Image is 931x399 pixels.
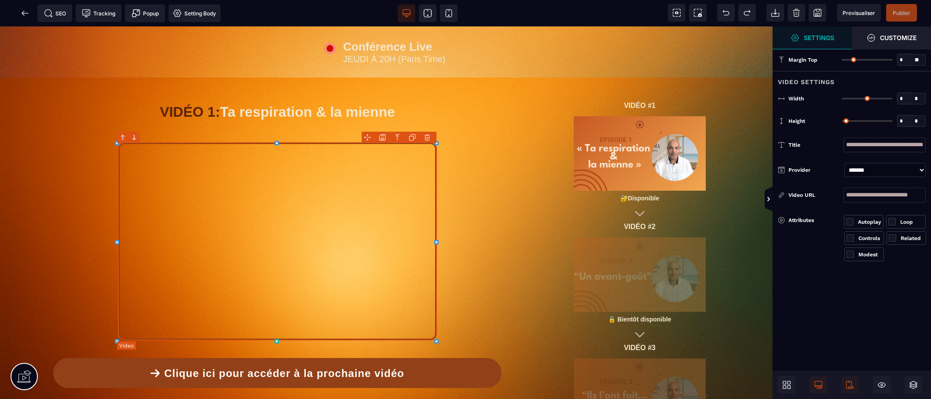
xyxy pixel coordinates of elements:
span: Tracking [82,9,115,18]
img: f2b694ee6385b71dbb6877f16f0508b2_5.png [574,90,706,164]
span: Hide/Show Block [873,376,891,394]
img: fe5bfe7dea453f3a554685bb00f5dbe9_icons8-fl%C3%A8che-d%C3%A9velopper-100.png [634,303,645,314]
img: 1445af10ffc226fb94c292b9fe366f24_6794bd784ecbe_Red_circle.gif [321,13,339,31]
span: Settings [773,26,852,49]
span: Popup [132,9,159,18]
span: Height [788,118,805,125]
button: Clique ici pour accéder à la prochaine vidéo [53,332,502,362]
div: Attributes [778,215,844,225]
div: Provider [788,166,841,174]
span: View components [668,4,685,22]
text: VIDÉO #1 [535,73,744,85]
img: fe5bfe7dea453f3a554685bb00f5dbe9_icons8-fl%C3%A8che-d%C3%A9velopper-100.png [634,182,645,192]
span: Open Blocks [778,376,795,394]
span: Desktop Only [810,376,827,394]
div: Modest [858,250,882,259]
div: Related [901,234,924,243]
span: Margin Top [788,56,817,63]
h1: Ta respiration & la mienne [28,73,527,98]
div: Title [788,140,843,149]
span: Setting Body [173,9,216,18]
div: Video Settings [773,71,931,87]
div: JEUDI À 20H (Paris Time) [343,30,505,36]
div: Conférence Live [343,18,505,23]
span: Mobile Only [841,376,859,394]
div: Controls [858,234,882,243]
span: Open Style Manager [852,26,931,49]
img: bc69879d123b21995cceeaaff8057a37_6.png [574,211,706,285]
span: Screenshot [689,4,707,22]
span: Open Layers [905,376,922,394]
text: 🔐Disponible [535,166,744,177]
text: VIDÉO #2 [535,194,744,207]
span: Previsualiser [843,10,875,16]
div: Loop [900,218,924,226]
span: SEO [44,9,66,18]
div: Video URL [788,191,843,199]
span: Publier [893,10,910,16]
text: 🔒 Bientôt disponible [535,287,744,299]
span: Preview [837,4,881,22]
text: VIDÉO #3 [535,315,744,328]
strong: Customize [880,34,916,41]
div: Vidéo 1 Ta respiration et la mienne [118,116,437,314]
span: Width [788,95,804,102]
strong: Settings [804,34,834,41]
div: Autoplay [858,218,881,226]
